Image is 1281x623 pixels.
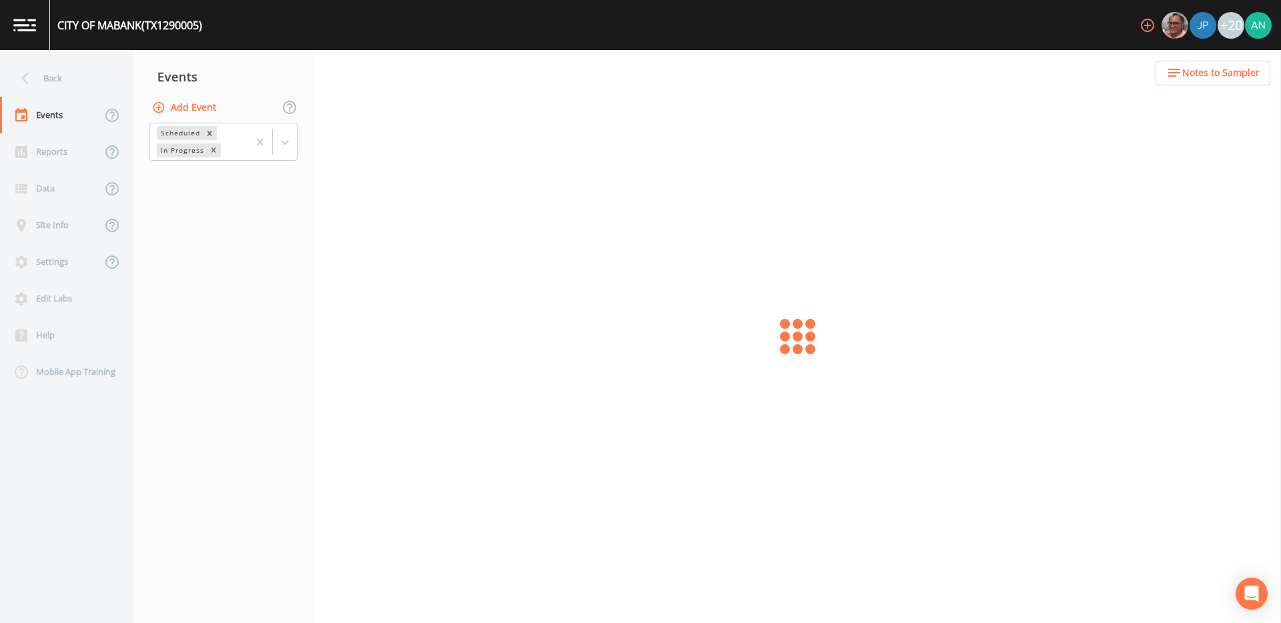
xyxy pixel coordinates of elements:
div: +20 [1218,12,1244,39]
div: Mike Franklin [1161,12,1189,39]
img: 41241ef155101aa6d92a04480b0d0000 [1190,12,1216,39]
div: Open Intercom Messenger [1236,578,1268,610]
div: Events [133,60,314,93]
button: Notes to Sampler [1156,61,1270,85]
div: Remove Scheduled [202,126,217,140]
div: Joshua gere Paul [1189,12,1217,39]
div: Scheduled [157,126,202,140]
button: Add Event [149,95,222,120]
div: In Progress [157,143,206,157]
div: CITY OF MABANK (TX1290005) [57,17,202,33]
div: Remove In Progress [206,143,221,157]
img: e2d790fa78825a4bb76dcb6ab311d44c [1162,12,1188,39]
img: logo [13,19,36,31]
img: c76c074581486bce1c0cbc9e29643337 [1245,12,1272,39]
span: Notes to Sampler [1182,65,1260,81]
